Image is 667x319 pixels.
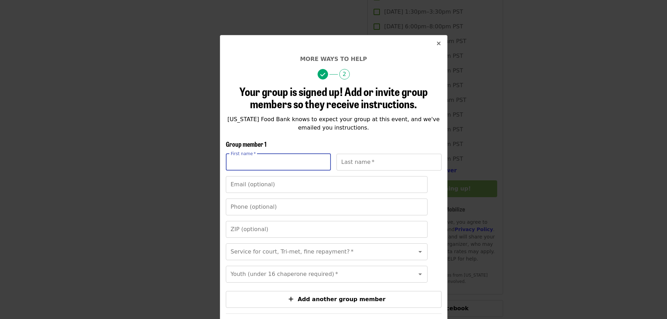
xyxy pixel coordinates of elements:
span: Add another group member [298,296,385,303]
label: First name [231,152,256,156]
input: Email (optional) [226,176,428,193]
button: Close [430,35,447,52]
span: 2 [339,69,350,79]
span: [US_STATE] Food Bank knows to expect your group at this event, and we've emailed you instructions. [227,116,439,131]
i: check icon [320,71,325,78]
input: Last name [336,154,442,171]
i: times icon [437,40,441,47]
button: Open [415,269,425,279]
button: Open [415,247,425,257]
i: plus icon [289,296,293,303]
button: Add another group member [226,291,442,308]
span: More ways to help [300,56,367,62]
input: ZIP (optional) [226,221,428,238]
span: Group member 1 [226,139,266,148]
span: Your group is signed up! Add or invite group members so they receive instructions. [239,83,428,112]
input: Phone (optional) [226,199,428,215]
input: First name [226,154,331,171]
